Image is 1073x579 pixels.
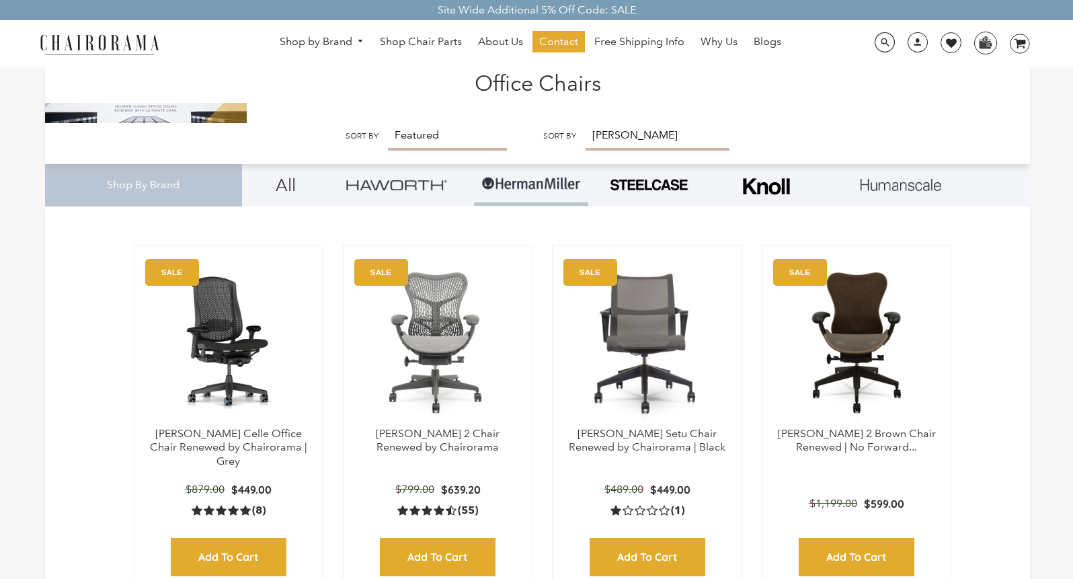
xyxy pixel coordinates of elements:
img: Group_4be16a4b-c81a-4a6e-a540-764d0a8faf6e.png [346,180,447,190]
a: 4.5 rating (55 votes) [397,503,478,517]
input: Add to Cart [171,538,286,576]
input: Add to Cart [799,538,914,576]
span: $489.00 [604,483,643,496]
nav: DesktopNavigation [224,31,837,56]
img: Layer_1_1.png [861,179,941,191]
a: [PERSON_NAME] 2 Chair Renewed by Chairorama [376,427,500,454]
span: $449.00 [650,483,690,496]
span: $879.00 [186,483,225,496]
a: Herman Miller Setu Chair Renewed by Chairorama | Black - chairorama Herman Miller Setu Chair Rene... [566,259,727,427]
span: Free Shipping Info [594,35,684,49]
h1: Office Chairs [58,67,1017,96]
span: (8) [252,504,266,518]
a: Shop Chair Parts [373,31,469,52]
span: (1) [671,504,684,518]
label: Sort by [543,131,576,141]
img: Herman Miller Mirra 2 Chair Renewed by Chairorama - chairorama [357,259,518,427]
a: Free Shipping Info [588,31,691,52]
a: [PERSON_NAME] Setu Chair Renewed by Chairorama | Black [569,427,725,454]
span: $1,199.00 [809,497,857,510]
a: All [252,164,319,206]
img: Herman Miller Setu Chair Renewed by Chairorama | Black - chairorama [566,259,727,427]
a: Contact [532,31,585,52]
a: 5.0 rating (8 votes) [192,503,266,517]
img: chairorama [32,32,167,56]
img: PHOTO-2024-07-09-00-53-10-removebg-preview.png [608,178,689,192]
img: Group-1.png [481,164,582,204]
span: $799.00 [395,483,434,496]
img: Herman Miller Mirra 2 Brown Chair Renewed | No Forward Tilt | - chairorama [776,259,937,427]
span: $449.00 [231,483,272,496]
a: Herman Miller Mirra 2 Brown Chair Renewed | No Forward Tilt | - chairorama Herman Miller Mirra 2 ... [776,259,937,427]
a: 1.0 rating (1 votes) [610,503,684,517]
span: Shop Chair Parts [380,35,462,49]
a: [PERSON_NAME] Celle Office Chair Renewed by Chairorama | Grey [150,427,307,468]
input: Add to Cart [590,538,705,576]
span: Why Us [701,35,738,49]
text: SALE [580,268,600,276]
span: $599.00 [864,497,904,510]
a: Why Us [694,31,744,52]
text: SALE [161,268,182,276]
span: Blogs [754,35,781,49]
a: Herman Miller Mirra 2 Chair Renewed by Chairorama - chairorama Herman Miller Mirra 2 Chair Renewe... [357,259,518,427]
input: Add to Cart [380,538,495,576]
span: $639.20 [441,483,481,496]
label: Sort by [346,131,379,141]
a: Shop by Brand [273,32,371,52]
a: Herman Miller Celle Office Chair Renewed by Chairorama | Grey - chairorama Herman Miller Celle Of... [148,259,309,427]
a: Blogs [747,31,788,52]
span: Contact [539,35,578,49]
text: SALE [789,268,810,276]
span: (55) [458,504,478,518]
a: [PERSON_NAME] 2 Brown Chair Renewed | No Forward... [778,427,936,454]
span: About Us [478,35,523,49]
img: Herman Miller Celle Office Chair Renewed by Chairorama | Grey - chairorama [148,259,309,427]
a: About Us [471,31,530,52]
img: Frame_4.png [740,169,793,204]
img: WhatsApp_Image_2024-07-12_at_16.23.01.webp [975,32,996,52]
text: SALE [370,268,391,276]
div: Shop By Brand [45,164,242,206]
